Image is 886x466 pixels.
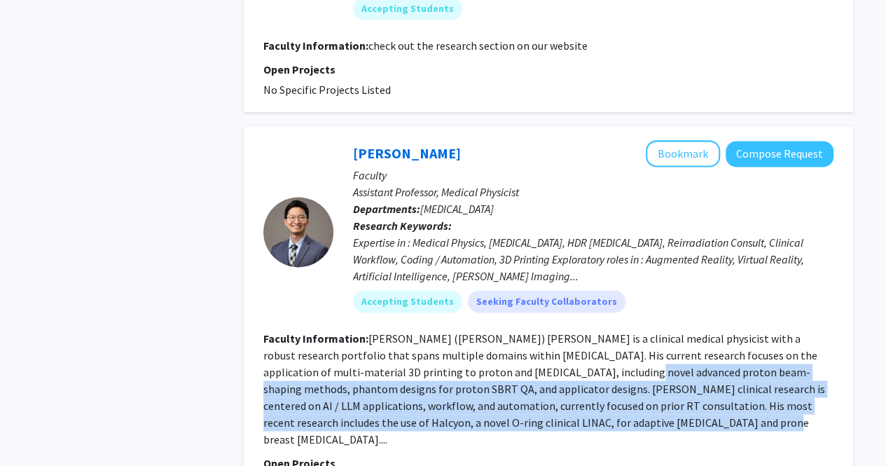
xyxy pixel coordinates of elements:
[353,234,833,285] div: Expertise in : Medical Physics, [MEDICAL_DATA], HDR [MEDICAL_DATA], Reirradiation Consult, Clinic...
[11,403,60,455] iframe: Chat
[353,290,462,313] mat-chip: Accepting Students
[353,184,833,200] p: Assistant Professor, Medical Physicist
[263,61,833,78] p: Open Projects
[468,290,625,313] mat-chip: Seeking Faculty Collaborators
[646,140,720,167] button: Add Suk Yoon to Bookmarks
[263,331,368,345] b: Faculty Information:
[353,167,833,184] p: Faculty
[420,202,494,216] span: [MEDICAL_DATA]
[353,144,461,162] a: [PERSON_NAME]
[353,202,420,216] b: Departments:
[353,219,452,233] b: Research Keywords:
[726,141,833,167] button: Compose Request to Suk Yoon
[263,39,368,53] b: Faculty Information:
[263,331,825,446] fg-read-more: [PERSON_NAME] ([PERSON_NAME]) [PERSON_NAME] is a clinical medical physicist with a robust researc...
[263,83,391,97] span: No Specific Projects Listed
[368,39,588,53] fg-read-more: check out the research section on our website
